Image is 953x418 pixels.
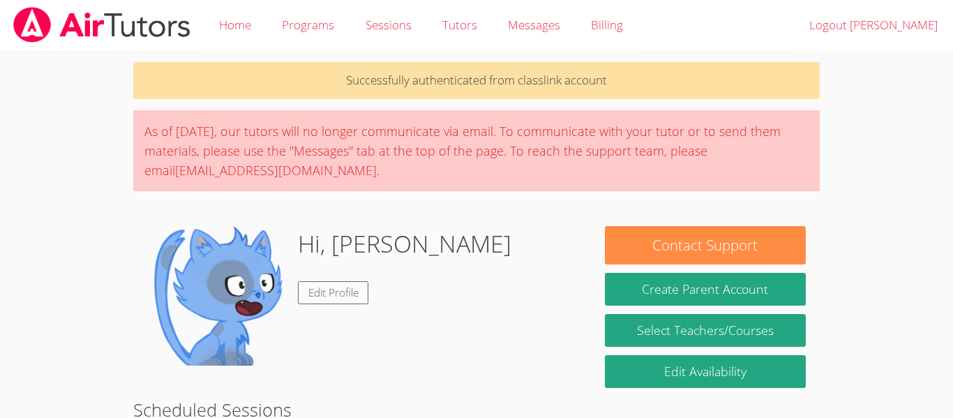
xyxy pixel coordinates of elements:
div: As of [DATE], our tutors will no longer communicate via email. To communicate with your tutor or ... [133,110,820,191]
span: Messages [508,17,560,33]
h1: Hi, [PERSON_NAME] [298,226,511,262]
a: Select Teachers/Courses [605,314,806,347]
img: default.png [147,226,287,366]
p: Successfully authenticated from classlink account [133,62,820,99]
button: Contact Support [605,226,806,264]
a: Edit Availability [605,355,806,388]
button: Create Parent Account [605,273,806,306]
a: Edit Profile [298,281,369,304]
img: airtutors_banner-c4298cdbf04f3fff15de1276eac7730deb9818008684d7c2e4769d2f7ddbe033.png [12,7,192,43]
